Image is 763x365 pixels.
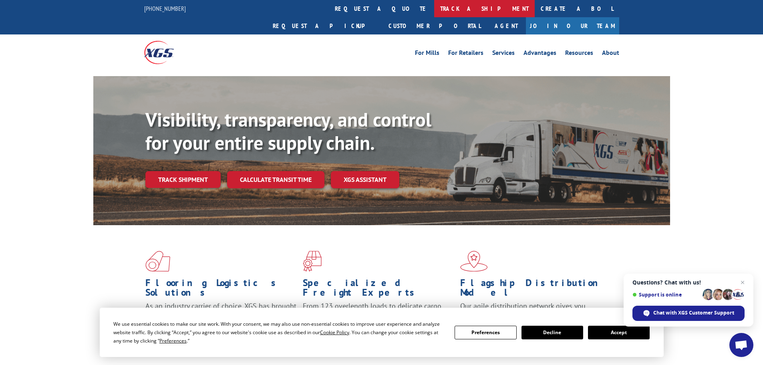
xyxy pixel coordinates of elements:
div: Chat with XGS Customer Support [632,306,745,321]
h1: Specialized Freight Experts [303,278,454,301]
span: Close chat [738,278,747,287]
div: Cookie Consent Prompt [100,308,664,357]
button: Accept [588,326,650,339]
a: Request a pickup [267,17,383,34]
a: Calculate transit time [227,171,324,188]
a: Track shipment [145,171,221,188]
span: Chat with XGS Customer Support [653,309,734,317]
button: Preferences [455,326,516,339]
a: [PHONE_NUMBER] [144,4,186,12]
span: Preferences [159,337,187,344]
button: Decline [521,326,583,339]
a: About [602,50,619,58]
img: xgs-icon-focused-on-flooring-red [303,251,322,272]
h1: Flagship Distribution Model [460,278,612,301]
span: Cookie Policy [320,329,349,336]
a: Services [492,50,515,58]
img: xgs-icon-total-supply-chain-intelligence-red [145,251,170,272]
img: xgs-icon-flagship-distribution-model-red [460,251,488,272]
div: We use essential cookies to make our site work. With your consent, we may also use non-essential ... [113,320,445,345]
span: Questions? Chat with us! [632,279,745,286]
b: Visibility, transparency, and control for your entire supply chain. [145,107,431,155]
p: From 123 overlength loads to delicate cargo, our experienced staff knows the best way to move you... [303,301,454,337]
a: For Retailers [448,50,483,58]
a: Agent [487,17,526,34]
a: Advantages [523,50,556,58]
div: Open chat [729,333,753,357]
span: Our agile distribution network gives you nationwide inventory management on demand. [460,301,608,320]
span: Support is online [632,292,700,298]
a: For Mills [415,50,439,58]
a: XGS ASSISTANT [331,171,399,188]
span: As an industry carrier of choice, XGS has brought innovation and dedication to flooring logistics... [145,301,296,330]
h1: Flooring Logistics Solutions [145,278,297,301]
a: Join Our Team [526,17,619,34]
a: Customer Portal [383,17,487,34]
a: Resources [565,50,593,58]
